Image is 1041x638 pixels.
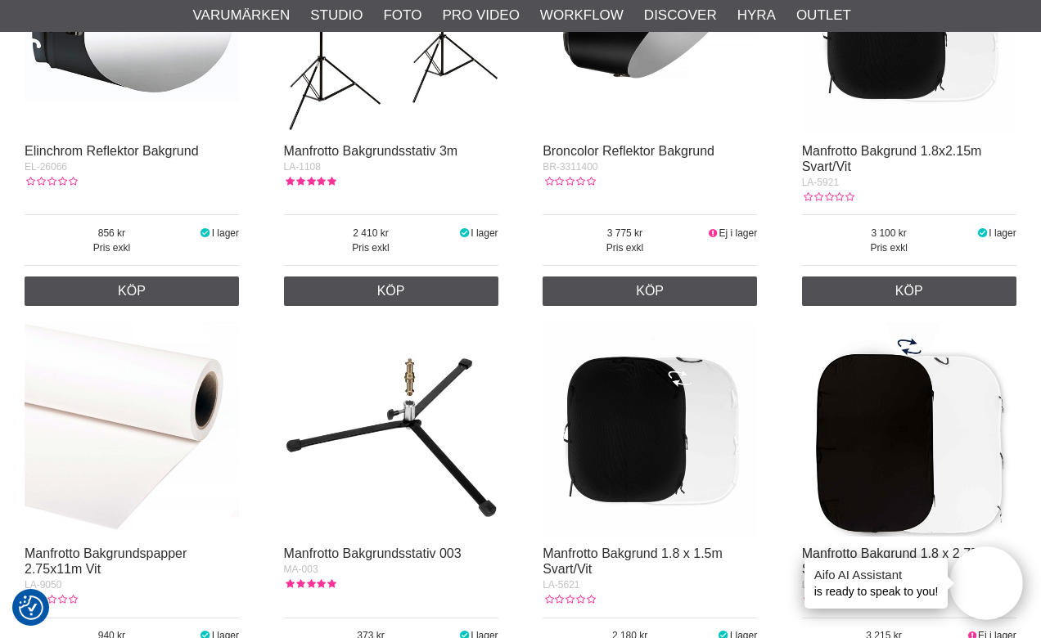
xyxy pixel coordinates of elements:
[543,174,595,189] div: Kundbetyg: 0
[25,592,77,607] div: Kundbetyg: 0
[802,144,982,173] a: Manfrotto Bakgrund 1.8x2.15m Svart/Vit
[25,579,61,591] span: LA-9050
[383,5,421,26] a: Foto
[802,276,1016,306] a: Köp
[802,322,1016,537] img: Manfrotto Bakgrund 1.8 x 2.75m Svart/Vit
[543,161,597,173] span: BR-3311400
[814,566,939,583] h4: Aifo AI Assistant
[543,240,707,255] span: Pris exkl
[284,564,318,575] span: MA-003
[193,5,291,26] a: Varumärken
[212,227,239,239] span: I lager
[25,161,67,173] span: EL-26066
[442,5,519,26] a: Pro Video
[457,227,471,239] i: I lager
[543,322,757,537] img: Manfrotto Bakgrund 1.8 x 1.5m Svart/Vit
[543,276,757,306] a: Köp
[284,577,336,591] div: Kundbetyg: 5.00
[796,5,851,26] a: Outlet
[802,190,854,204] div: Kundbetyg: 0
[284,322,498,537] img: Manfrotto Bakgrundsstativ 003
[707,227,719,239] i: Ej i lager
[25,240,199,255] span: Pris exkl
[284,161,321,173] span: LA-1108
[543,144,714,158] a: Broncolor Reflektor Bakgrund
[543,592,595,607] div: Kundbetyg: 0
[284,546,462,560] a: Manfrotto Bakgrundsstativ 003
[25,546,187,576] a: Manfrotto Bakgrundspapper 2.75x11m Vit
[802,177,839,188] span: LA-5921
[25,226,199,240] span: 856
[802,579,839,591] span: LA-6921
[802,546,989,576] a: Manfrotto Bakgrund 1.8 x 2.75m Svart/Vit
[471,227,498,239] span: I lager
[540,5,624,26] a: Workflow
[543,226,707,240] span: 3 775
[199,227,212,239] i: I lager
[719,227,757,239] span: Ej i lager
[284,174,336,189] div: Kundbetyg: 5.00
[802,226,976,240] span: 3 100
[284,144,458,158] a: Manfrotto Bakgrundsstativ 3m
[989,227,1016,239] span: I lager
[804,558,949,609] div: is ready to speak to you!
[284,226,458,240] span: 2 410
[737,5,776,26] a: Hyra
[284,276,498,306] a: Köp
[25,276,239,306] a: Köp
[19,593,43,622] button: Samtyckesinställningar
[25,174,77,189] div: Kundbetyg: 0
[802,592,854,607] div: Kundbetyg: 0
[25,144,199,158] a: Elinchrom Reflektor Bakgrund
[284,240,458,255] span: Pris exkl
[543,579,579,591] span: LA-5621
[543,546,723,576] a: Manfrotto Bakgrund 1.8 x 1.5m Svart/Vit
[802,240,976,255] span: Pris exkl
[644,5,717,26] a: Discover
[25,322,239,537] img: Manfrotto Bakgrundspapper 2.75x11m Vit
[19,595,43,620] img: Revisit consent button
[310,5,363,26] a: Studio
[976,227,989,239] i: I lager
